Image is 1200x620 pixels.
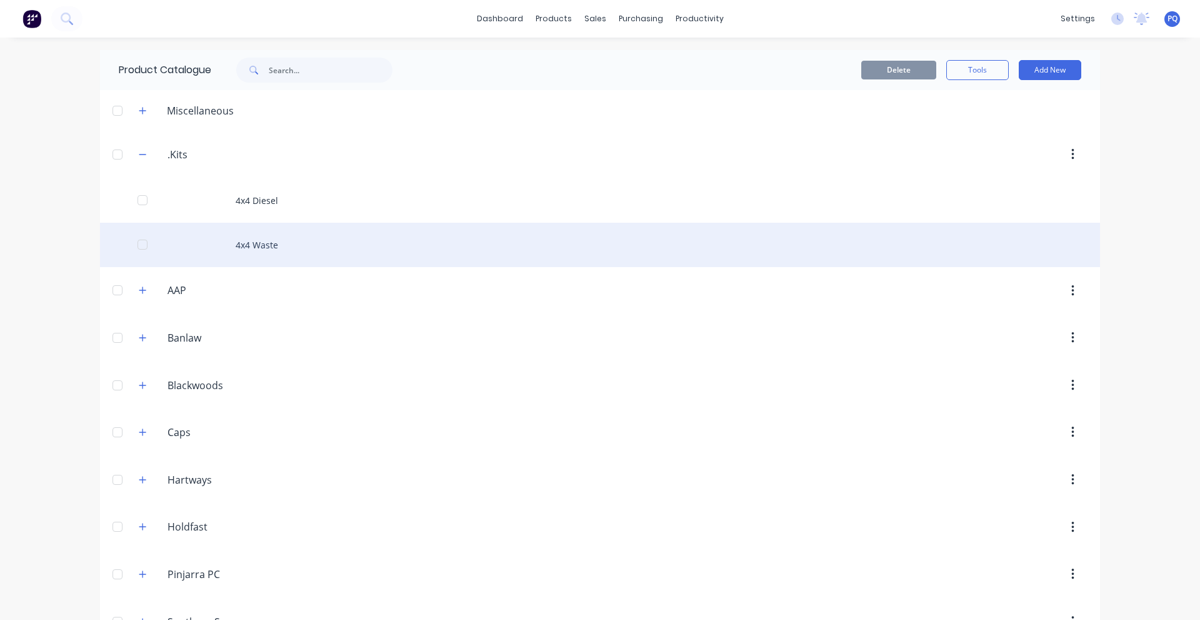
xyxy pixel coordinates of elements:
button: Add New [1019,60,1081,80]
input: Enter category name [167,283,316,298]
div: sales [578,9,612,28]
button: Delete [861,61,936,79]
button: Tools [946,60,1009,80]
input: Enter category name [167,425,316,440]
input: Enter category name [167,147,316,162]
div: products [529,9,578,28]
div: 4x4 Diesel [100,178,1100,223]
a: dashboard [471,9,529,28]
input: Enter category name [167,378,316,393]
span: PQ [1167,13,1177,24]
div: Product Catalogue [100,50,211,90]
div: 4x4 Waste [100,223,1100,267]
div: Miscellaneous [157,103,244,118]
input: Enter category name [167,330,316,345]
div: productivity [669,9,730,28]
img: Factory [22,9,41,28]
input: Enter category name [167,567,316,582]
input: Search... [269,58,392,83]
div: purchasing [612,9,669,28]
input: Enter category name [167,472,316,487]
div: settings [1054,9,1101,28]
input: Enter category name [167,519,316,534]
